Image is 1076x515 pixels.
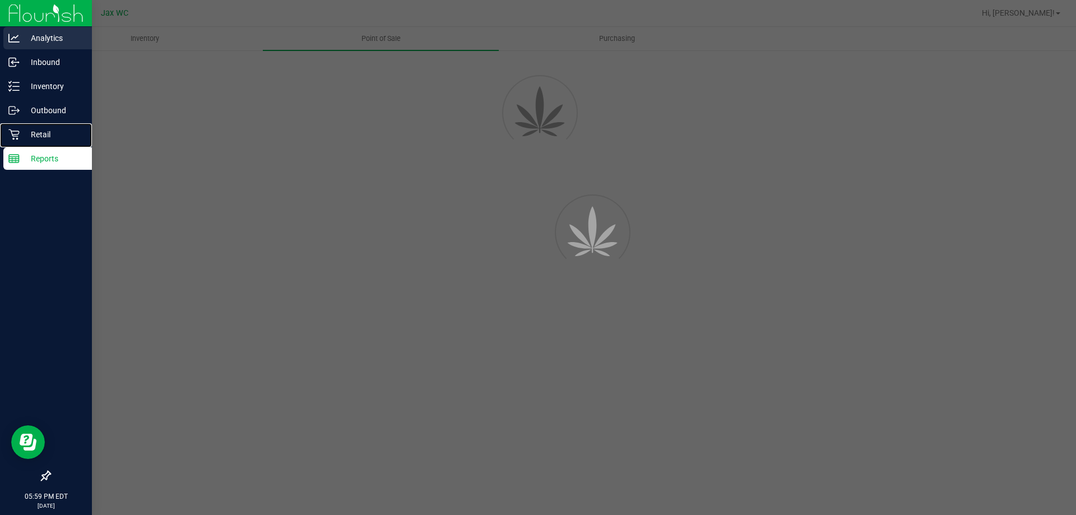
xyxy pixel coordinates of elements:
[20,152,87,165] p: Reports
[11,425,45,459] iframe: Resource center
[8,153,20,164] inline-svg: Reports
[20,80,87,93] p: Inventory
[20,55,87,69] p: Inbound
[8,81,20,92] inline-svg: Inventory
[8,57,20,68] inline-svg: Inbound
[20,128,87,141] p: Retail
[5,491,87,502] p: 05:59 PM EDT
[8,105,20,116] inline-svg: Outbound
[20,31,87,45] p: Analytics
[8,129,20,140] inline-svg: Retail
[8,33,20,44] inline-svg: Analytics
[20,104,87,117] p: Outbound
[5,502,87,510] p: [DATE]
